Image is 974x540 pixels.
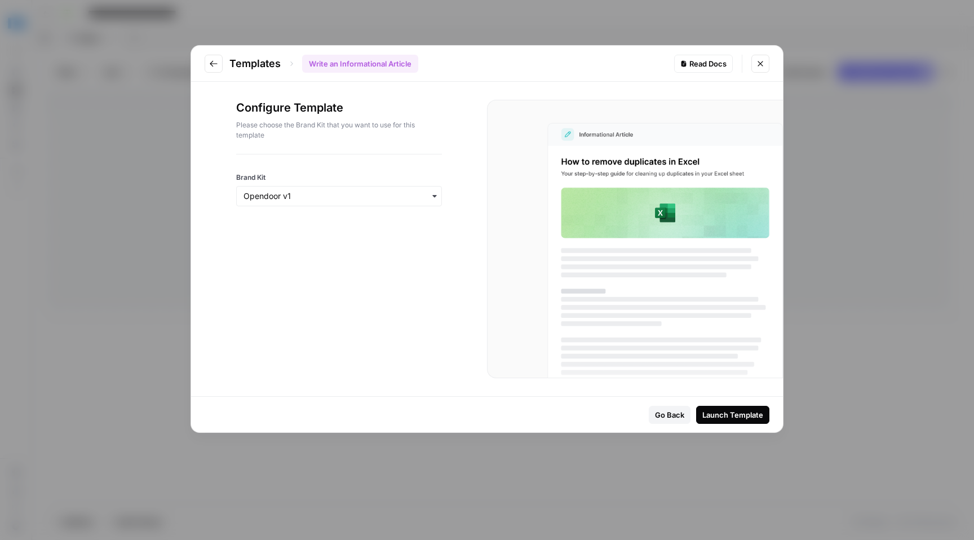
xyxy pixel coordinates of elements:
[243,191,435,202] input: Opendoor v1
[205,55,223,73] button: Go to previous step
[680,58,727,69] div: Read Docs
[696,406,769,424] button: Launch Template
[236,100,442,154] div: Configure Template
[674,55,733,73] a: Read Docs
[655,409,684,421] div: Go Back
[236,172,442,183] label: Brand Kit
[702,409,763,421] div: Launch Template
[649,406,690,424] button: Go Back
[236,120,442,140] p: Please choose the Brand Kit that you want to use for this template
[751,55,769,73] button: Close modal
[229,55,418,73] div: Templates
[302,55,418,73] div: Write an Informational Article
